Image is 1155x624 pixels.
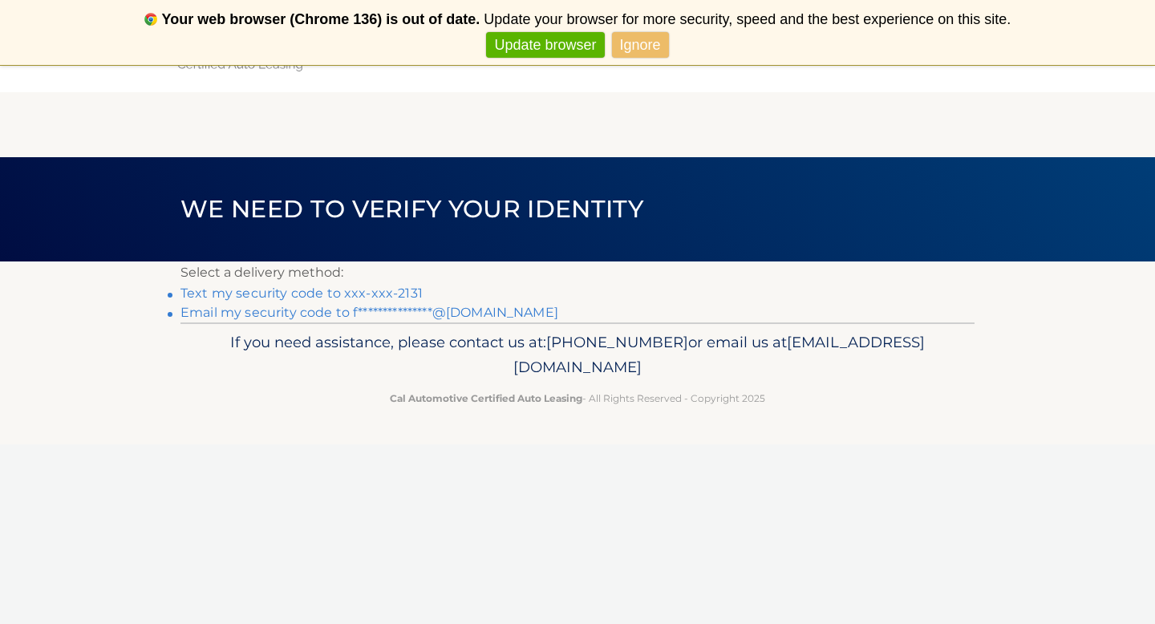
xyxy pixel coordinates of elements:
a: Update browser [486,32,604,59]
strong: Cal Automotive Certified Auto Leasing [390,392,582,404]
p: - All Rights Reserved - Copyright 2025 [191,390,964,407]
span: We need to verify your identity [180,194,643,224]
a: Text my security code to xxx-xxx-2131 [180,286,423,301]
span: [PHONE_NUMBER] [546,333,688,351]
b: Your web browser (Chrome 136) is out of date. [162,11,480,27]
p: If you need assistance, please contact us at: or email us at [191,330,964,381]
span: Update your browser for more security, speed and the best experience on this site. [484,11,1011,27]
a: Ignore [612,32,669,59]
p: Select a delivery method: [180,261,975,284]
